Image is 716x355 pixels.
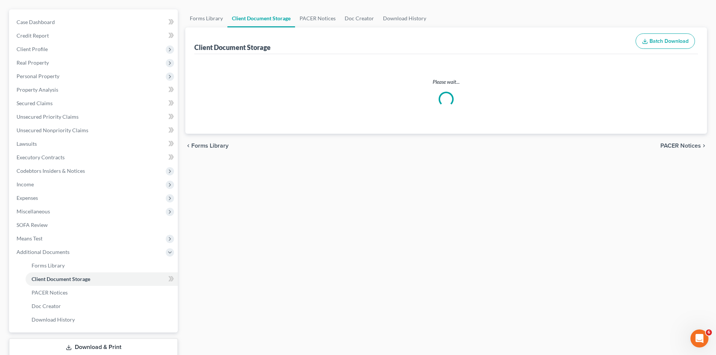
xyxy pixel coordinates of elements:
a: Credit Report [11,29,178,42]
a: Lawsuits [11,137,178,151]
a: Client Document Storage [227,9,295,27]
a: Property Analysis [11,83,178,97]
span: Unsecured Nonpriority Claims [17,127,88,133]
span: Expenses [17,195,38,201]
span: Real Property [17,59,49,66]
iframe: Intercom live chat [690,329,708,347]
a: Download History [26,313,178,326]
a: SOFA Review [11,218,178,232]
span: PACER Notices [32,289,68,296]
a: PACER Notices [26,286,178,299]
span: Case Dashboard [17,19,55,25]
a: Doc Creator [340,9,378,27]
span: Doc Creator [32,303,61,309]
span: Credit Report [17,32,49,39]
span: PACER Notices [660,143,701,149]
a: Forms Library [26,259,178,272]
span: Client Profile [17,46,48,52]
span: Forms Library [191,143,229,149]
span: Download History [32,316,75,323]
a: Case Dashboard [11,15,178,29]
a: Unsecured Priority Claims [11,110,178,124]
span: Batch Download [649,38,689,44]
i: chevron_left [185,143,191,149]
span: Client Document Storage [32,276,90,282]
span: Executory Contracts [17,154,65,160]
div: Client Document Storage [194,43,271,52]
span: Property Analysis [17,86,58,93]
span: Secured Claims [17,100,53,106]
a: Client Document Storage [26,272,178,286]
span: SOFA Review [17,222,48,228]
span: Means Test [17,235,42,242]
a: Executory Contracts [11,151,178,164]
a: Forms Library [185,9,227,27]
a: Unsecured Nonpriority Claims [11,124,178,137]
a: Secured Claims [11,97,178,110]
i: chevron_right [701,143,707,149]
span: Forms Library [32,262,65,269]
a: PACER Notices [295,9,340,27]
span: Unsecured Priority Claims [17,113,79,120]
button: chevron_left Forms Library [185,143,229,149]
button: PACER Notices chevron_right [660,143,707,149]
span: Additional Documents [17,249,70,255]
a: Doc Creator [26,299,178,313]
span: Miscellaneous [17,208,50,215]
span: Personal Property [17,73,59,79]
span: 6 [706,329,712,335]
button: Batch Download [636,33,695,49]
p: Please wait... [196,78,696,86]
span: Lawsuits [17,140,37,147]
span: Codebtors Insiders & Notices [17,168,85,174]
span: Income [17,181,34,187]
a: Download History [378,9,431,27]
